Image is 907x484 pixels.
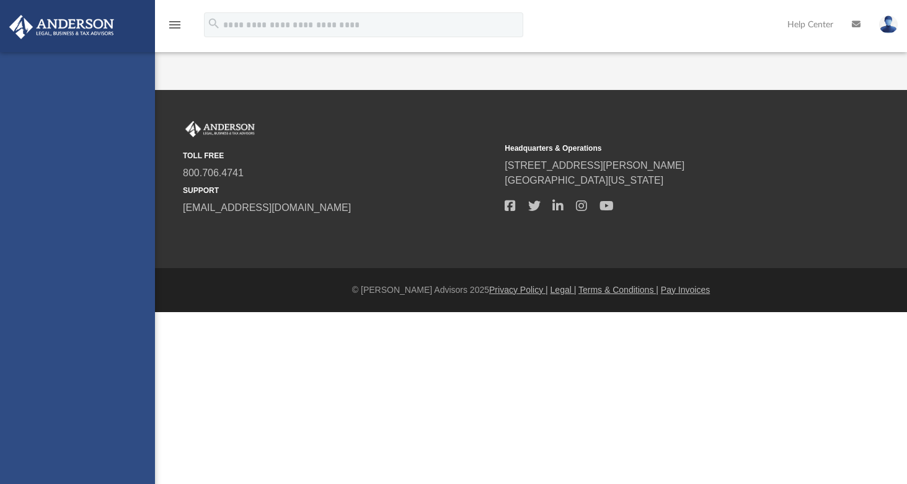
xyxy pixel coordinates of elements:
[551,285,577,295] a: Legal |
[489,285,548,295] a: Privacy Policy |
[6,15,118,39] img: Anderson Advisors Platinum Portal
[183,121,257,137] img: Anderson Advisors Platinum Portal
[578,285,658,295] a: Terms & Conditions |
[207,17,221,30] i: search
[167,24,182,32] a: menu
[879,16,898,34] img: User Pic
[505,175,663,186] a: [GEOGRAPHIC_DATA][US_STATE]
[183,150,496,161] small: TOLL FREE
[661,285,710,295] a: Pay Invoices
[505,143,818,154] small: Headquarters & Operations
[183,202,351,213] a: [EMAIL_ADDRESS][DOMAIN_NAME]
[505,160,684,171] a: [STREET_ADDRESS][PERSON_NAME]
[155,284,907,297] div: © [PERSON_NAME] Advisors 2025
[167,17,182,32] i: menu
[183,185,496,196] small: SUPPORT
[183,168,244,178] a: 800.706.4741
